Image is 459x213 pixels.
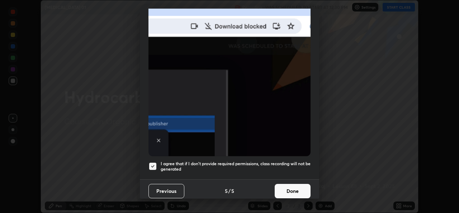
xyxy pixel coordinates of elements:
button: Done [275,184,311,198]
h4: 5 [225,187,228,195]
h4: 5 [231,187,234,195]
h4: / [228,187,231,195]
h5: I agree that if I don't provide required permissions, class recording will not be generated [161,161,311,172]
button: Previous [148,184,184,198]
